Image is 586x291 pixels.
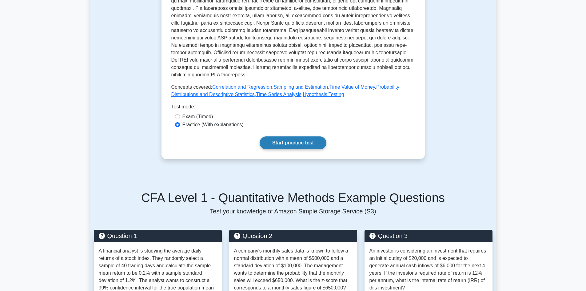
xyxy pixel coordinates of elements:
[303,92,344,97] a: Hypothesis Testing
[94,190,492,205] h5: CFA Level 1 - Quantitative Methods Example Questions
[182,113,213,120] label: Exam (Timed)
[329,84,375,90] a: Time Value of Money
[234,232,352,240] h5: Question 2
[171,103,415,113] div: Test mode:
[99,232,217,240] h5: Question 1
[212,84,272,90] a: Correlation and Regression
[369,232,488,240] h5: Question 3
[273,84,328,90] a: Sampling and Estimation
[94,208,492,215] p: Test your knowledge of Amazon Simple Storage Service (S3)
[260,136,326,149] a: Start practice test
[171,83,415,98] p: Concepts covered: , , , , ,
[182,121,244,128] label: Practice (With explanations)
[256,92,301,97] a: Time Series Analysis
